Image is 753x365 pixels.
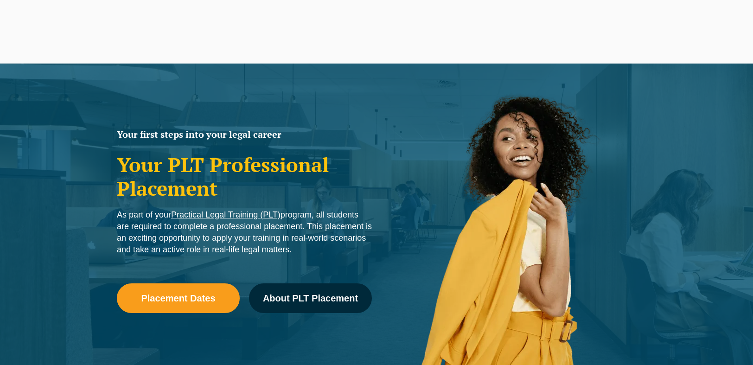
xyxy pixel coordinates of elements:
[263,294,358,303] span: About PLT Placement
[117,130,372,139] h2: Your first steps into your legal career
[117,210,372,254] span: As part of your program, all students are required to complete a professional placement. This pla...
[117,153,372,200] h1: Your PLT Professional Placement
[117,283,240,313] a: Placement Dates
[141,294,215,303] span: Placement Dates
[171,210,281,219] a: Practical Legal Training (PLT)
[249,283,372,313] a: About PLT Placement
